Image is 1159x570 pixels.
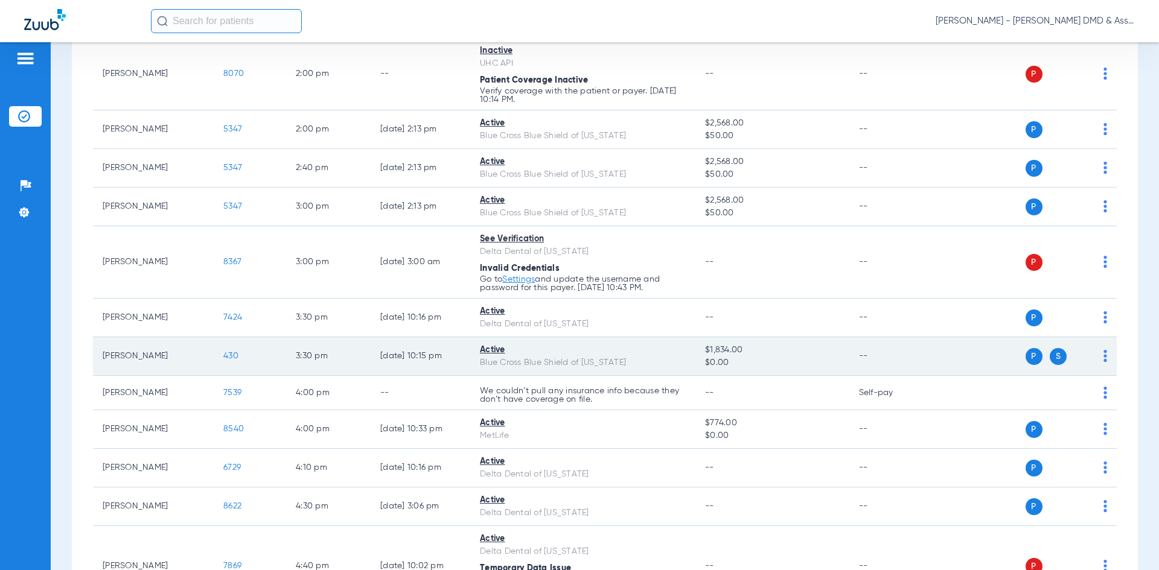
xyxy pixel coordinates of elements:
[480,233,686,245] div: See Verification
[1103,162,1107,174] img: group-dot-blue.svg
[1026,348,1042,365] span: P
[286,38,371,110] td: 2:00 PM
[480,387,686,404] p: We couldn’t pull any insurance info because they don’t have coverage on file.
[480,356,686,369] div: Blue Cross Blue Shield of [US_STATE]
[480,156,686,168] div: Active
[705,417,839,429] span: $774.00
[286,188,371,226] td: 3:00 PM
[286,149,371,188] td: 2:40 PM
[93,38,214,110] td: [PERSON_NAME]
[480,130,686,142] div: Blue Cross Blue Shield of [US_STATE]
[1103,256,1107,268] img: group-dot-blue.svg
[1050,348,1067,365] span: S
[502,275,535,283] a: Settings
[1103,350,1107,362] img: group-dot-blue.svg
[705,429,839,442] span: $0.00
[223,125,242,133] span: 5347
[480,494,686,507] div: Active
[480,275,686,292] p: Go to and update the username and password for this payer. [DATE] 10:43 PM.
[286,226,371,299] td: 3:00 PM
[93,110,214,149] td: [PERSON_NAME]
[480,45,686,57] div: Inactive
[93,188,214,226] td: [PERSON_NAME]
[1103,500,1107,512] img: group-dot-blue.svg
[286,376,371,410] td: 4:00 PM
[1103,123,1107,135] img: group-dot-blue.svg
[1026,198,1042,215] span: P
[1099,512,1159,570] iframe: Chat Widget
[223,463,241,472] span: 6729
[286,337,371,376] td: 3:30 PM
[705,463,714,472] span: --
[849,149,931,188] td: --
[705,168,839,181] span: $50.00
[705,313,714,321] span: --
[1026,421,1042,438] span: P
[1026,460,1042,477] span: P
[151,9,302,33] input: Search for patients
[93,376,214,410] td: [PERSON_NAME]
[849,487,931,526] td: --
[371,337,470,376] td: [DATE] 10:15 PM
[480,57,686,70] div: UHC API
[849,337,931,376] td: --
[371,376,470,410] td: --
[1026,498,1042,515] span: P
[480,264,560,273] span: Invalid Credentials
[849,226,931,299] td: --
[371,449,470,487] td: [DATE] 10:16 PM
[705,130,839,142] span: $50.00
[480,87,686,104] p: Verify coverage with the patient or payer. [DATE] 10:14 PM.
[849,410,931,449] td: --
[480,417,686,429] div: Active
[223,163,242,172] span: 5347
[480,429,686,442] div: MetLife
[286,487,371,526] td: 4:30 PM
[1103,200,1107,212] img: group-dot-blue.svg
[1103,387,1107,399] img: group-dot-blue.svg
[371,38,470,110] td: --
[223,388,241,397] span: 7539
[157,16,168,27] img: Search Icon
[1103,423,1107,435] img: group-dot-blue.svg
[93,299,214,337] td: [PERSON_NAME]
[705,117,839,130] span: $2,568.00
[480,305,686,318] div: Active
[371,299,470,337] td: [DATE] 10:16 PM
[223,202,242,211] span: 5347
[480,76,588,84] span: Patient Coverage Inactive
[480,117,686,130] div: Active
[24,9,66,30] img: Zuub Logo
[480,168,686,181] div: Blue Cross Blue Shield of [US_STATE]
[286,410,371,449] td: 4:00 PM
[371,149,470,188] td: [DATE] 2:13 PM
[480,507,686,519] div: Delta Dental of [US_STATE]
[705,344,839,356] span: $1,834.00
[480,533,686,545] div: Active
[849,376,931,410] td: Self-pay
[223,258,241,266] span: 8367
[286,299,371,337] td: 3:30 PM
[705,388,714,397] span: --
[849,110,931,149] td: --
[705,502,714,510] span: --
[480,455,686,468] div: Active
[286,449,371,487] td: 4:10 PM
[223,425,244,433] span: 8540
[480,245,686,258] div: Delta Dental of [US_STATE]
[223,502,241,510] span: 8622
[1026,121,1042,138] span: P
[223,313,242,321] span: 7424
[1103,461,1107,473] img: group-dot-blue.svg
[1026,66,1042,83] span: P
[93,226,214,299] td: [PERSON_NAME]
[480,194,686,207] div: Active
[1026,160,1042,177] span: P
[93,410,214,449] td: [PERSON_NAME]
[480,344,686,356] div: Active
[849,38,931,110] td: --
[93,449,214,487] td: [PERSON_NAME]
[705,69,714,78] span: --
[480,468,686,481] div: Delta Dental of [US_STATE]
